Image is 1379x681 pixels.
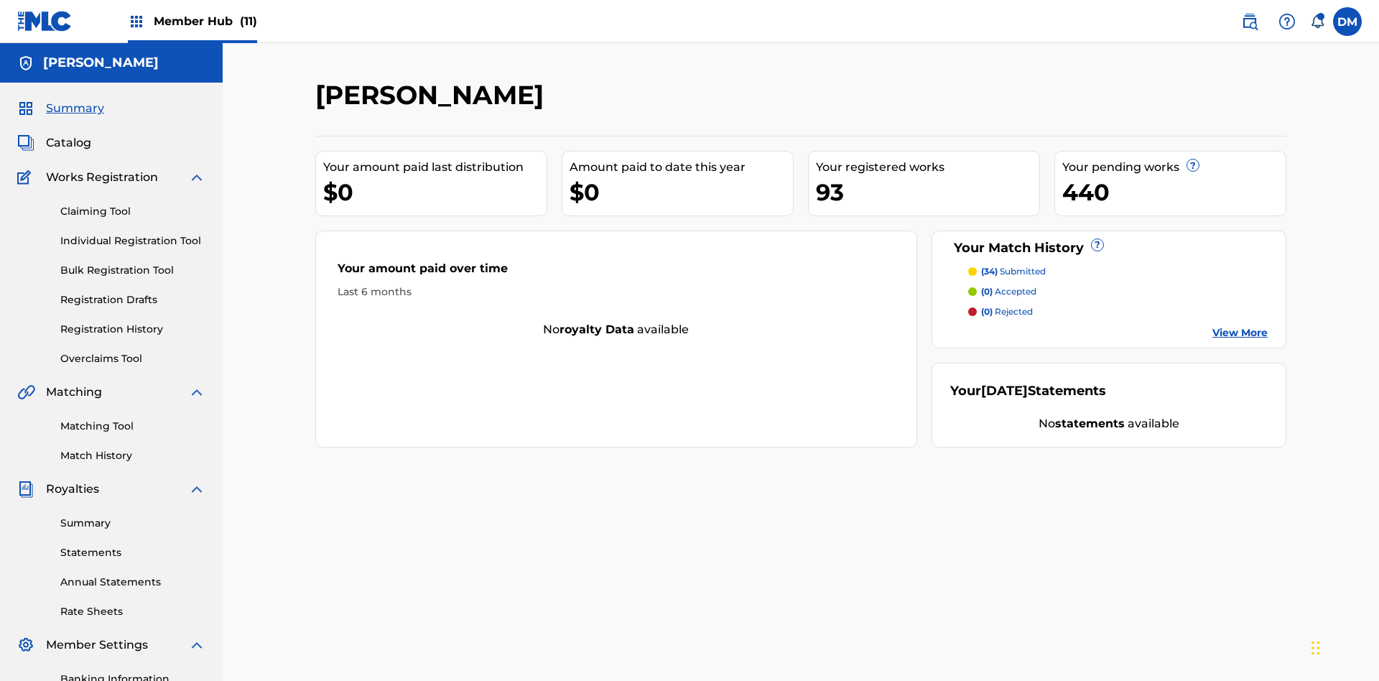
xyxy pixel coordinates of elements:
[981,285,1036,298] p: accepted
[60,604,205,619] a: Rate Sheets
[60,292,205,307] a: Registration Drafts
[1278,13,1296,30] img: help
[17,100,34,117] img: Summary
[60,516,205,531] a: Summary
[17,55,34,72] img: Accounts
[17,636,34,654] img: Member Settings
[315,79,551,111] h2: [PERSON_NAME]
[816,159,1039,176] div: Your registered works
[338,260,895,284] div: Your amount paid over time
[1310,14,1324,29] div: Notifications
[816,176,1039,208] div: 93
[981,305,1033,318] p: rejected
[968,265,1268,278] a: (34) submitted
[1187,159,1199,171] span: ?
[950,238,1268,258] div: Your Match History
[46,100,104,117] span: Summary
[188,384,205,401] img: expand
[560,323,634,336] strong: royalty data
[1212,325,1268,340] a: View More
[323,159,547,176] div: Your amount paid last distribution
[1092,239,1103,251] span: ?
[60,545,205,560] a: Statements
[60,351,205,366] a: Overclaims Tool
[188,481,205,498] img: expand
[154,13,257,29] span: Member Hub
[570,159,793,176] div: Amount paid to date this year
[1333,7,1362,36] div: User Menu
[188,169,205,186] img: expand
[323,176,547,208] div: $0
[17,169,36,186] img: Works Registration
[968,305,1268,318] a: (0) rejected
[43,55,159,71] h5: RONALD MCTESTERSON
[1273,7,1301,36] div: Help
[60,322,205,337] a: Registration History
[981,286,993,297] span: (0)
[17,100,104,117] a: SummarySummary
[338,284,895,300] div: Last 6 months
[188,636,205,654] img: expand
[968,285,1268,298] a: (0) accepted
[1062,176,1286,208] div: 440
[981,265,1046,278] p: submitted
[17,11,73,32] img: MLC Logo
[17,481,34,498] img: Royalties
[316,321,916,338] div: No available
[46,384,102,401] span: Matching
[981,383,1028,399] span: [DATE]
[46,169,158,186] span: Works Registration
[46,636,148,654] span: Member Settings
[46,481,99,498] span: Royalties
[240,14,257,28] span: (11)
[60,448,205,463] a: Match History
[950,415,1268,432] div: No available
[570,176,793,208] div: $0
[1307,612,1379,681] iframe: Chat Widget
[1062,159,1286,176] div: Your pending works
[60,204,205,219] a: Claiming Tool
[1311,626,1320,670] div: Drag
[981,306,993,317] span: (0)
[60,263,205,278] a: Bulk Registration Tool
[981,266,998,277] span: (34)
[17,134,34,152] img: Catalog
[60,233,205,249] a: Individual Registration Tool
[1241,13,1258,30] img: search
[60,575,205,590] a: Annual Statements
[17,384,35,401] img: Matching
[1235,7,1264,36] a: Public Search
[60,419,205,434] a: Matching Tool
[1055,417,1125,430] strong: statements
[128,13,145,30] img: Top Rightsholders
[950,381,1106,401] div: Your Statements
[46,134,91,152] span: Catalog
[17,134,91,152] a: CatalogCatalog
